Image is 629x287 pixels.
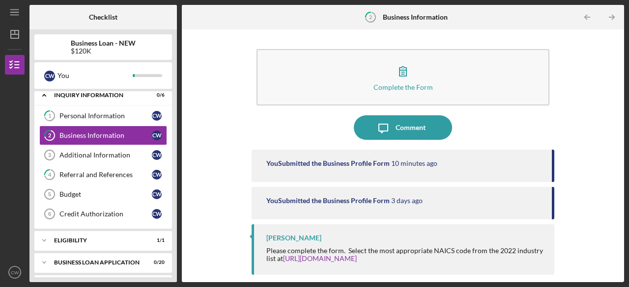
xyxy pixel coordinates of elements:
[59,171,152,179] div: Referral and References
[59,190,152,198] div: Budget
[39,204,167,224] a: 6Credit AuthorizationCW
[5,262,25,282] button: CW
[39,126,167,145] a: 2Business InformationCW
[48,132,51,139] tspan: 2
[54,92,140,98] div: INQUIRY INFORMATION
[152,130,162,140] div: C W
[54,237,140,243] div: ELIGIBILITY
[39,184,167,204] a: 5BudgetCW
[39,165,167,184] a: 4Referral and ReferencesCW
[48,113,51,119] tspan: 1
[57,67,133,84] div: You
[396,115,426,140] div: Comment
[59,151,152,159] div: Additional Information
[266,234,321,242] div: [PERSON_NAME]
[373,83,433,91] div: Complete the Form
[152,150,162,160] div: C W
[152,170,162,180] div: C W
[59,131,152,139] div: Business Information
[283,254,357,262] a: [URL][DOMAIN_NAME]
[354,115,452,140] button: Comment
[39,145,167,165] a: 3Additional InformationCW
[44,71,55,81] div: C W
[152,189,162,199] div: C W
[369,14,372,20] tspan: 2
[11,270,19,275] text: CW
[54,260,140,265] div: BUSINESS LOAN APPLICATION
[391,197,423,205] time: 2025-08-30 08:56
[266,197,390,205] div: You Submitted the Business Profile Form
[39,106,167,126] a: 1Personal InformationCW
[71,39,136,47] b: Business Loan - NEW
[152,111,162,121] div: C W
[257,49,549,105] button: Complete the Form
[152,209,162,219] div: C W
[48,191,51,197] tspan: 5
[266,247,544,262] div: Please complete the form. Select the most appropriate NAICS code from the 2022 industry list at
[266,159,390,167] div: You Submitted the Business Profile Form
[59,210,152,218] div: Credit Authorization
[147,260,165,265] div: 0 / 20
[71,47,136,55] div: $120K
[48,172,52,178] tspan: 4
[59,112,152,120] div: Personal Information
[48,152,51,158] tspan: 3
[147,92,165,98] div: 0 / 6
[89,13,117,21] b: Checklist
[48,211,51,217] tspan: 6
[383,13,448,21] b: Business Information
[391,159,437,167] time: 2025-09-01 23:41
[147,237,165,243] div: 1 / 1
